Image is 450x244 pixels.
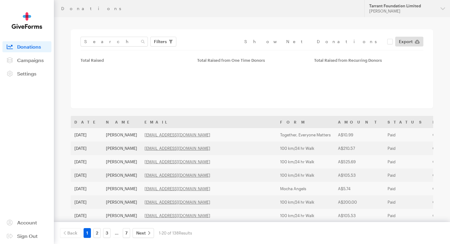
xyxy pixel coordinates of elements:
[136,229,146,237] span: Next
[144,200,210,205] a: [EMAIL_ADDRESS][DOMAIN_NAME]
[102,116,141,128] th: Name
[123,228,130,238] a: 7
[334,209,384,222] td: A$105.53
[144,213,210,218] a: [EMAIL_ADDRESS][DOMAIN_NAME]
[71,116,102,128] th: Date
[150,37,176,46] button: Filters
[71,142,102,155] td: [DATE]
[334,155,384,168] td: A$525.69
[2,41,51,52] a: Donations
[17,57,44,63] span: Campaigns
[384,168,429,182] td: Paid
[102,128,141,142] td: [PERSON_NAME]
[334,182,384,195] td: A$5.74
[71,182,102,195] td: [DATE]
[133,228,154,238] a: Next
[71,155,102,168] td: [DATE]
[334,128,384,142] td: A$10.99
[17,44,41,50] span: Donations
[71,195,102,209] td: [DATE]
[369,9,436,14] div: [PERSON_NAME]
[2,231,51,242] a: Sign Out
[384,128,429,142] td: Paid
[384,142,429,155] td: Paid
[71,209,102,222] td: [DATE]
[141,116,276,128] th: Email
[12,12,42,29] img: GiveForms
[159,228,192,238] div: 1-20 of 138
[334,142,384,155] td: A$210.57
[71,128,102,142] td: [DATE]
[2,68,51,79] a: Settings
[384,195,429,209] td: Paid
[102,168,141,182] td: [PERSON_NAME]
[276,116,334,128] th: Form
[276,195,334,209] td: 100 km/24 hr Walk
[102,195,141,209] td: [PERSON_NAME]
[93,228,101,238] a: 2
[17,233,38,239] span: Sign Out
[334,116,384,128] th: Amount
[276,168,334,182] td: 100 km/24 hr Walk
[102,155,141,168] td: [PERSON_NAME]
[276,182,334,195] td: Mocha Angels
[102,209,141,222] td: [PERSON_NAME]
[144,186,210,191] a: [EMAIL_ADDRESS][DOMAIN_NAME]
[144,146,210,151] a: [EMAIL_ADDRESS][DOMAIN_NAME]
[395,37,423,46] a: Export
[71,168,102,182] td: [DATE]
[103,228,111,238] a: 3
[314,58,423,63] div: Total Raised from Recurring Donors
[102,142,141,155] td: [PERSON_NAME]
[276,142,334,155] td: 100 km/24 hr Walk
[399,38,413,45] span: Export
[276,128,334,142] td: Together, Everyone Matters
[2,55,51,66] a: Campaigns
[144,173,210,178] a: [EMAIL_ADDRESS][DOMAIN_NAME]
[179,231,192,235] span: Results
[154,38,167,45] span: Filters
[144,132,210,137] a: [EMAIL_ADDRESS][DOMAIN_NAME]
[384,155,429,168] td: Paid
[144,159,210,164] a: [EMAIL_ADDRESS][DOMAIN_NAME]
[197,58,306,63] div: Total Raised from One Time Donors
[384,182,429,195] td: Paid
[2,217,51,228] a: Account
[102,182,141,195] td: [PERSON_NAME]
[369,3,436,9] div: Tarrant Foundation Limited
[81,37,148,46] input: Search Name & Email
[334,195,384,209] td: A$200.00
[384,209,429,222] td: Paid
[276,155,334,168] td: 100 km/24 hr Walk
[334,168,384,182] td: A$105.53
[17,220,37,225] span: Account
[17,71,36,76] span: Settings
[81,58,190,63] div: Total Raised
[384,116,429,128] th: Status
[276,209,334,222] td: 100 km/24 hr Walk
